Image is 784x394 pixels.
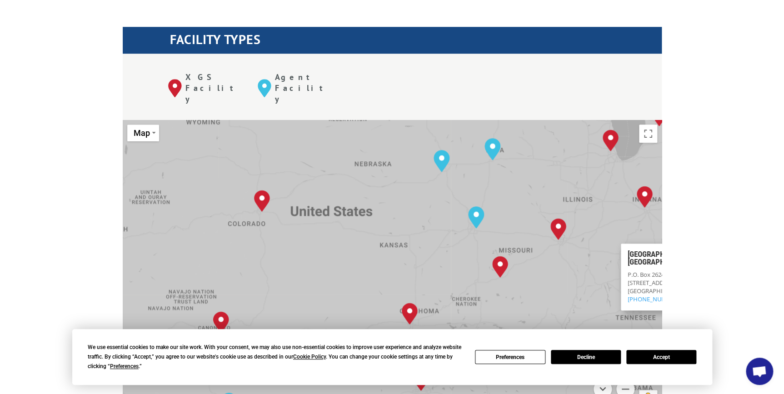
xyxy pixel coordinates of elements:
span: Cookie Policy [293,354,326,360]
button: Change map style [127,125,159,141]
h1: FACILITY TYPES [170,33,662,50]
div: Cookie Consent Prompt [72,329,712,385]
button: Accept [626,350,696,364]
div: Des Moines, IA [484,138,500,160]
span: Preferences [110,363,139,369]
span: [GEOGRAPHIC_DATA] [628,287,685,295]
div: Omaha, NE [434,150,449,172]
div: Open chat [746,358,773,385]
button: Preferences [475,350,545,364]
div: Dallas, TX [413,369,429,391]
button: Decline [551,350,621,364]
div: Grand Rapids, MI [651,105,667,126]
div: Chicago, IL [603,130,619,151]
div: Albuquerque, NM [213,311,229,333]
p: Agent Facility [275,72,334,104]
div: Kansas City, MO [468,206,484,228]
div: Springfield, MO [492,256,508,278]
span: [STREET_ADDRESS] [628,279,679,287]
button: Toggle fullscreen view [639,125,657,143]
div: We use essential cookies to make our site work. With your consent, we may also use non-essential ... [88,343,464,371]
h3: [GEOGRAPHIC_DATA], [GEOGRAPHIC_DATA] [628,250,713,270]
p: XGS Facility [185,72,244,104]
div: Denver, CO [254,190,270,212]
div: Oklahoma City, OK [402,303,418,324]
span: P.O. Box 2624 [628,270,664,279]
div: Indianapolis, IN [637,186,653,208]
span: Map [134,128,150,138]
div: St. Louis, MO [550,218,566,240]
a: [PHONE_NUMBER] [628,295,679,304]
